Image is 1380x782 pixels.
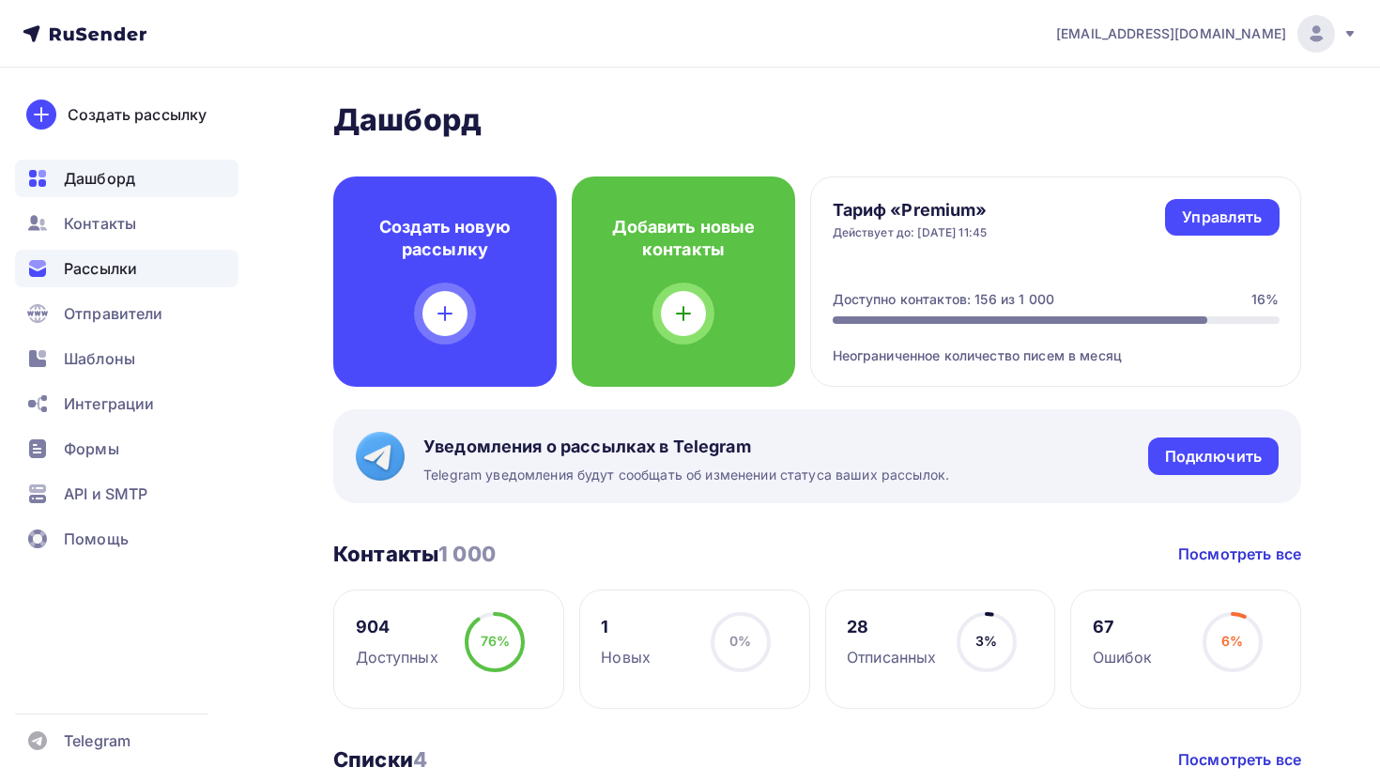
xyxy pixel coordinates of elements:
div: Неограниченное количество писем в месяц [833,324,1280,365]
span: 6% [1221,633,1243,649]
span: Помощь [64,528,129,550]
div: 1 [601,616,651,638]
a: Дашборд [15,160,238,197]
div: Создать рассылку [68,103,207,126]
a: Формы [15,430,238,468]
div: Доступно контактов: 156 из 1 000 [833,290,1054,309]
h3: Контакты [333,541,496,567]
h4: Создать новую рассылку [363,216,527,261]
div: Подключить [1165,446,1262,468]
span: Шаблоны [64,347,135,370]
span: Telegram [64,729,130,752]
a: Посмотреть все [1178,543,1301,565]
span: Дашборд [64,167,135,190]
a: Рассылки [15,250,238,287]
a: Контакты [15,205,238,242]
div: 16% [1251,290,1279,309]
div: 904 [356,616,438,638]
span: Формы [64,437,119,460]
a: [EMAIL_ADDRESS][DOMAIN_NAME] [1056,15,1357,53]
a: Отправители [15,295,238,332]
h3: Списки [333,746,427,773]
span: 76% [481,633,510,649]
span: 0% [729,633,751,649]
span: [EMAIL_ADDRESS][DOMAIN_NAME] [1056,24,1286,43]
span: 1 000 [438,542,496,566]
span: Контакты [64,212,136,235]
div: 28 [847,616,936,638]
div: Ошибок [1093,646,1153,668]
a: Посмотреть все [1178,748,1301,771]
div: Новых [601,646,651,668]
span: Интеграции [64,392,154,415]
div: Действует до: [DATE] 11:45 [833,225,988,240]
h4: Добавить новые контакты [602,216,765,261]
span: 3% [975,633,997,649]
span: API и SMTP [64,483,147,505]
div: Отписанных [847,646,936,668]
div: Управлять [1182,207,1262,228]
span: 4 [413,747,427,772]
a: Шаблоны [15,340,238,377]
h2: Дашборд [333,101,1301,139]
div: Доступных [356,646,438,668]
span: Отправители [64,302,163,325]
h4: Тариф «Premium» [833,199,988,222]
div: 67 [1093,616,1153,638]
span: Telegram уведомления будут сообщать об изменении статуса ваших рассылок. [423,466,949,484]
span: Уведомления о рассылках в Telegram [423,436,949,458]
span: Рассылки [64,257,137,280]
